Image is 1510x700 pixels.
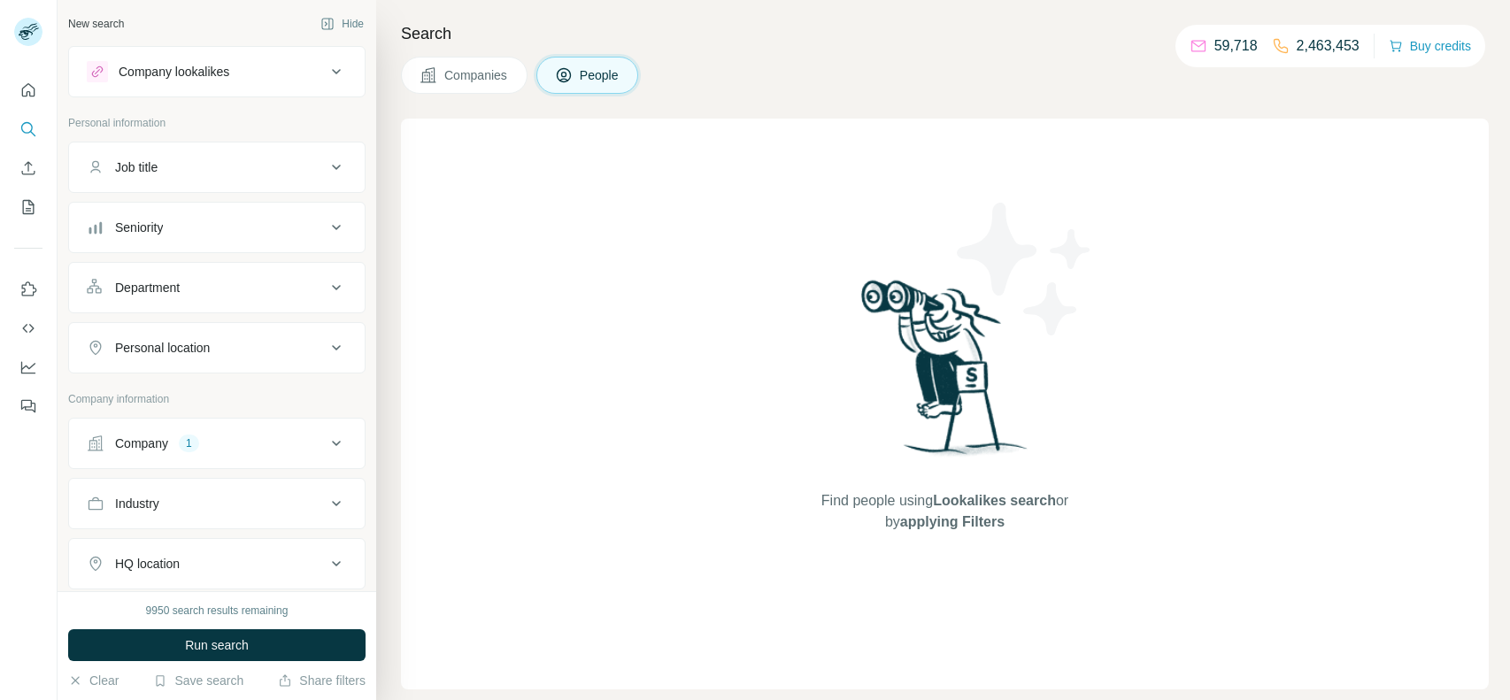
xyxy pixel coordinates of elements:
[14,312,42,344] button: Use Surfe API
[14,113,42,145] button: Search
[115,555,180,573] div: HQ location
[14,191,42,223] button: My lists
[933,493,1056,508] span: Lookalikes search
[68,672,119,689] button: Clear
[945,189,1105,349] img: Surfe Illustration - Stars
[580,66,620,84] span: People
[185,636,249,654] span: Run search
[14,152,42,184] button: Enrich CSV
[278,672,366,689] button: Share filters
[69,327,365,369] button: Personal location
[115,495,159,512] div: Industry
[115,339,210,357] div: Personal location
[115,219,163,236] div: Seniority
[14,351,42,383] button: Dashboard
[68,16,124,32] div: New search
[14,273,42,305] button: Use Surfe on LinkedIn
[1389,34,1471,58] button: Buy credits
[115,279,180,296] div: Department
[69,206,365,249] button: Seniority
[69,482,365,525] button: Industry
[115,158,158,176] div: Job title
[69,266,365,309] button: Department
[308,11,376,37] button: Hide
[69,146,365,188] button: Job title
[1214,35,1258,57] p: 59,718
[14,390,42,422] button: Feedback
[69,542,365,585] button: HQ location
[68,391,366,407] p: Company information
[444,66,509,84] span: Companies
[68,115,366,131] p: Personal information
[69,50,365,93] button: Company lookalikes
[115,435,168,452] div: Company
[153,672,243,689] button: Save search
[179,435,199,451] div: 1
[803,490,1086,533] span: Find people using or by
[14,74,42,106] button: Quick start
[119,63,229,81] div: Company lookalikes
[68,629,366,661] button: Run search
[853,275,1037,473] img: Surfe Illustration - Woman searching with binoculars
[1297,35,1360,57] p: 2,463,453
[69,422,365,465] button: Company1
[900,514,1005,529] span: applying Filters
[146,603,289,619] div: 9950 search results remaining
[401,21,1489,46] h4: Search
